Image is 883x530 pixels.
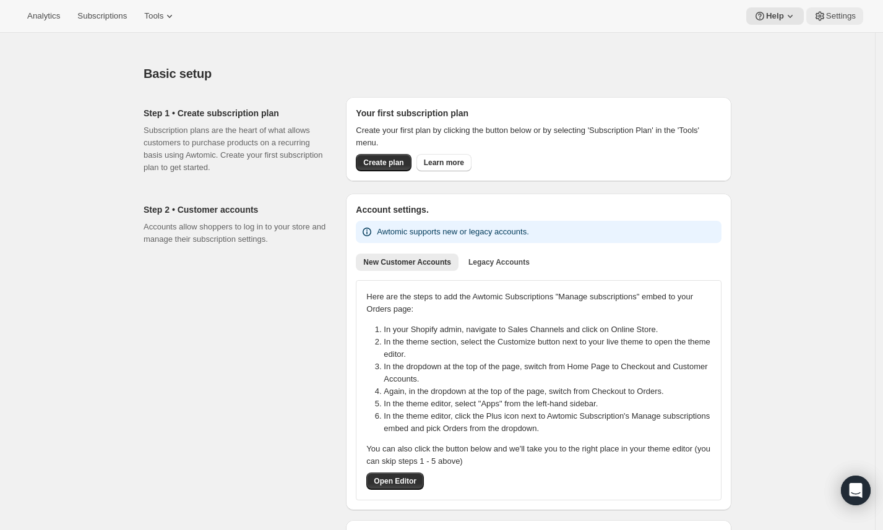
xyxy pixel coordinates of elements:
h2: Account settings. [356,203,721,216]
button: Analytics [20,7,67,25]
span: Help [766,11,784,21]
li: In the theme section, select the Customize button next to your live theme to open the theme editor. [384,336,718,361]
button: Settings [806,7,863,25]
span: Create plan [363,158,403,168]
li: Again, in the dropdown at the top of the page, switch from Checkout to Orders. [384,385,718,398]
span: Basic setup [144,67,212,80]
button: Subscriptions [70,7,134,25]
span: Analytics [27,11,60,21]
p: Subscription plans are the heart of what allows customers to purchase products on a recurring bas... [144,124,326,174]
p: Awtomic supports new or legacy accounts. [377,226,528,238]
p: Accounts allow shoppers to log in to your store and manage their subscription settings. [144,221,326,246]
button: New Customer Accounts [356,254,459,271]
p: Here are the steps to add the Awtomic Subscriptions "Manage subscriptions" embed to your Orders p... [366,291,711,315]
button: Open Editor [366,472,424,490]
h2: Step 2 • Customer accounts [144,203,326,216]
a: Learn more [416,154,472,171]
li: In the dropdown at the top of the page, switch from Home Page to Checkout and Customer Accounts. [384,361,718,385]
span: Subscriptions [77,11,127,21]
button: Legacy Accounts [461,254,537,271]
button: Help [746,7,804,25]
span: Tools [144,11,163,21]
h2: Your first subscription plan [356,107,721,119]
span: Learn more [424,158,464,168]
span: Open Editor [374,476,416,486]
p: You can also click the button below and we'll take you to the right place in your theme editor (y... [366,443,711,468]
li: In the theme editor, select "Apps" from the left-hand sidebar. [384,398,718,410]
span: Settings [826,11,856,21]
h2: Step 1 • Create subscription plan [144,107,326,119]
span: Legacy Accounts [468,257,530,267]
li: In your Shopify admin, navigate to Sales Channels and click on Online Store. [384,323,718,336]
span: New Customer Accounts [363,257,451,267]
button: Create plan [356,154,411,171]
div: Open Intercom Messenger [841,476,871,505]
p: Create your first plan by clicking the button below or by selecting 'Subscription Plan' in the 'T... [356,124,721,149]
button: Tools [137,7,183,25]
li: In the theme editor, click the Plus icon next to Awtomic Subscription's Manage subscriptions embe... [384,410,718,435]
